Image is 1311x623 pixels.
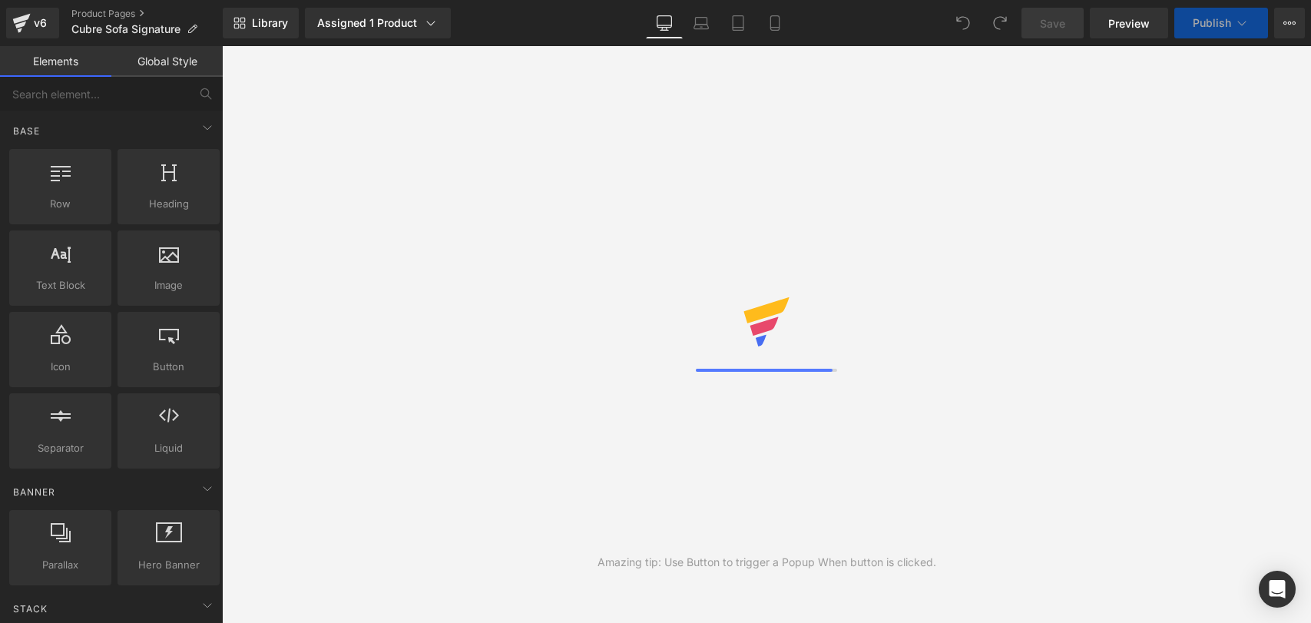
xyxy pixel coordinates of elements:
a: Laptop [683,8,720,38]
span: Separator [14,440,107,456]
span: Publish [1193,17,1231,29]
span: Hero Banner [122,557,215,573]
span: Cubre Sofa Signature [71,23,180,35]
span: Parallax [14,557,107,573]
span: Library [252,16,288,30]
a: Desktop [646,8,683,38]
span: Row [14,196,107,212]
a: New Library [223,8,299,38]
a: v6 [6,8,59,38]
span: Button [122,359,215,375]
a: Product Pages [71,8,223,20]
div: Assigned 1 Product [317,15,439,31]
span: Stack [12,601,49,616]
button: Redo [985,8,1015,38]
span: Image [122,277,215,293]
div: Open Intercom Messenger [1259,571,1296,608]
span: Save [1040,15,1065,31]
div: v6 [31,13,50,33]
span: Heading [122,196,215,212]
a: Preview [1090,8,1168,38]
button: Publish [1174,8,1268,38]
span: Banner [12,485,57,499]
button: More [1274,8,1305,38]
span: Icon [14,359,107,375]
span: Text Block [14,277,107,293]
a: Mobile [756,8,793,38]
div: Amazing tip: Use Button to trigger a Popup When button is clicked. [598,554,936,571]
a: Tablet [720,8,756,38]
span: Base [12,124,41,138]
a: Global Style [111,46,223,77]
button: Undo [948,8,978,38]
span: Preview [1108,15,1150,31]
span: Liquid [122,440,215,456]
